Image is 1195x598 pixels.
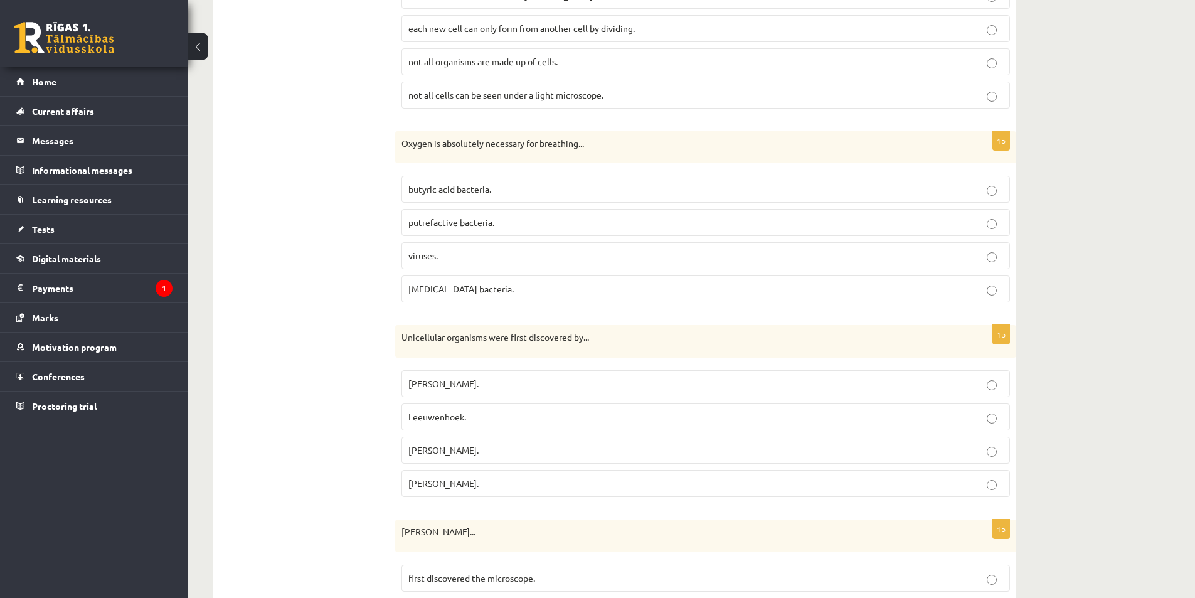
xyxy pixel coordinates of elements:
[987,447,997,457] input: [PERSON_NAME].
[16,303,173,332] a: Marks
[408,283,514,294] font: [MEDICAL_DATA] bacteria.
[987,480,997,490] input: [PERSON_NAME].
[16,274,173,302] a: Payments1
[16,126,173,155] a: Messages
[32,253,101,264] font: Digital materials
[408,183,491,195] font: butyric acid bacteria.
[32,312,58,323] font: Marks
[16,362,173,391] a: Conferences
[997,136,1006,146] font: 1p
[987,186,997,196] input: butyric acid bacteria.
[32,76,56,87] font: Home
[408,378,479,389] font: [PERSON_NAME].
[987,286,997,296] input: [MEDICAL_DATA] bacteria.
[408,250,438,261] font: viruses.
[401,137,584,149] font: Oxygen is absolutely necessary for breathing...
[408,89,603,100] font: not all cells can be seen under a light microscope.
[408,216,494,228] font: putrefactive bacteria.
[32,223,55,235] font: Tests
[987,219,997,229] input: putrefactive bacteria.
[16,244,173,273] a: Digital materials
[32,194,112,205] font: Learning resources
[987,575,997,585] input: first discovered the microscope.
[32,282,73,294] font: Payments
[987,58,997,68] input: not all organisms are made up of cells.
[14,22,114,53] a: Riga 1st Distance Learning Secondary School
[32,135,73,146] font: Messages
[32,105,94,117] font: Current affairs
[16,67,173,96] a: Home
[32,371,85,382] font: Conferences
[997,329,1006,339] font: 1p
[16,333,173,361] a: Motivation program
[16,185,173,214] a: Learning resources
[408,478,479,489] font: [PERSON_NAME].
[408,572,535,584] font: first discovered the microscope.
[32,400,97,412] font: Proctoring trial
[401,331,589,343] font: Unicellular organisms were first discovered by...
[401,526,475,537] font: [PERSON_NAME]...
[162,283,166,293] font: 1
[408,411,466,422] font: Leeuwenhoek.
[16,215,173,243] a: Tests
[987,252,997,262] input: viruses.
[16,392,173,420] a: Proctoring trial
[16,97,173,125] a: Current affairs
[408,444,479,456] font: [PERSON_NAME].
[32,341,117,353] font: Motivation program
[987,380,997,390] input: [PERSON_NAME].
[987,92,997,102] input: not all cells can be seen under a light microscope.
[408,23,635,34] font: each new cell can only form from another cell by dividing.
[16,156,173,184] a: Informational messages
[32,164,132,176] font: Informational messages
[408,56,558,67] font: not all organisms are made up of cells.
[987,414,997,424] input: Leeuwenhoek.
[997,524,1006,534] font: 1p
[987,25,997,35] input: each new cell can only form from another cell by dividing.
